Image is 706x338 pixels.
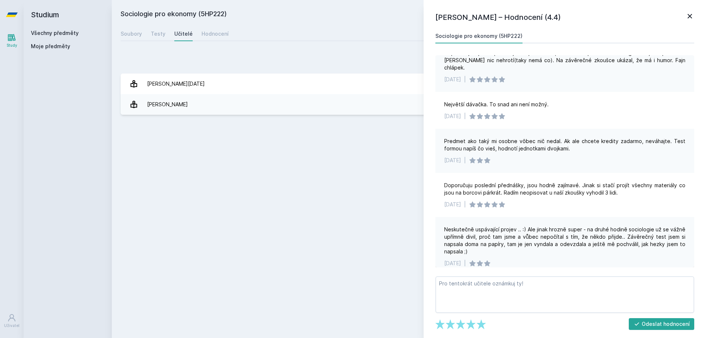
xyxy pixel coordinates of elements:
[7,43,17,48] div: Study
[444,113,461,120] div: [DATE]
[121,94,697,115] a: [PERSON_NAME] 10 hodnocení 4.4
[464,76,466,83] div: |
[147,97,188,112] div: [PERSON_NAME]
[444,49,685,71] div: Doporučuji zajít alespoň na jednu přednášce, mě to teda přišlo děsně cringe. ALe je to pohodka. [...
[151,26,165,41] a: Testy
[121,74,697,94] a: [PERSON_NAME][DATE] 1 hodnocení 4.0
[147,77,205,91] div: [PERSON_NAME][DATE]
[444,101,549,108] div: Největší dávačka. To snad ani není možný.
[121,9,615,21] h2: Sociologie pro ekonomy (5HP222)
[31,43,70,50] span: Moje předměty
[121,26,142,41] a: Soubory
[121,30,142,38] div: Soubory
[174,30,193,38] div: Učitelé
[444,76,461,83] div: [DATE]
[202,26,229,41] a: Hodnocení
[1,29,22,52] a: Study
[1,310,22,332] a: Uživatel
[31,30,79,36] a: Všechny předměty
[202,30,229,38] div: Hodnocení
[4,323,19,328] div: Uživatel
[464,113,466,120] div: |
[174,26,193,41] a: Učitelé
[151,30,165,38] div: Testy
